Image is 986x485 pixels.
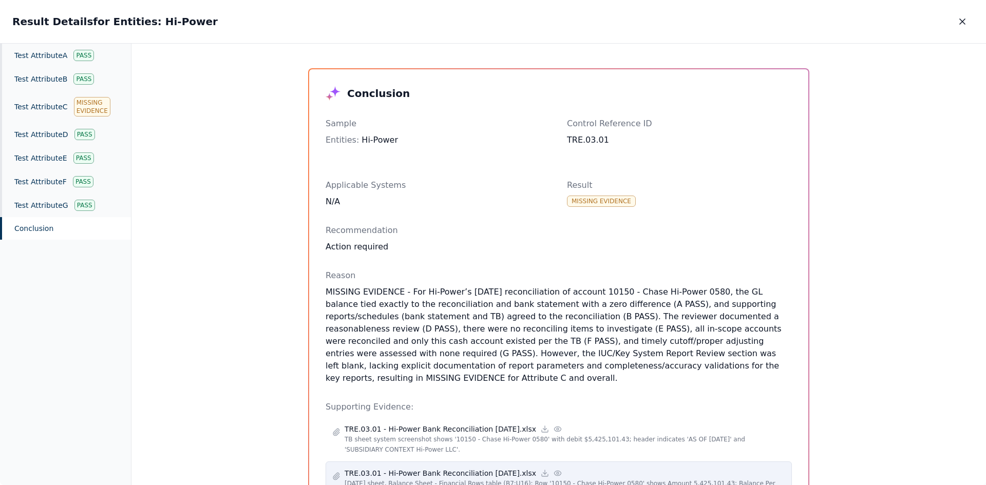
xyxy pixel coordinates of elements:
[73,176,93,187] div: Pass
[12,14,218,29] h2: Result Details for Entities: Hi-Power
[326,224,792,237] p: Recommendation
[74,200,95,211] div: Pass
[326,179,551,191] p: Applicable Systems
[540,469,549,478] a: Download file
[73,152,94,164] div: Pass
[326,401,792,413] p: Supporting Evidence:
[74,97,110,117] div: Missing Evidence
[326,135,359,145] span: Entities :
[74,129,95,140] div: Pass
[326,241,792,253] div: Action required
[326,286,792,384] p: MISSING EVIDENCE - For Hi-Power’s [DATE] reconciliation of account 10150 - Chase Hi-Power 0580, t...
[540,424,549,434] a: Download file
[567,118,792,130] p: Control Reference ID
[345,434,785,455] p: TB sheet system screenshot shows '10150 - Chase Hi-Power 0580' with debit $5,425,101.43; header i...
[73,73,94,85] div: Pass
[326,134,551,146] div: Hi-Power
[326,196,551,208] div: N/A
[326,269,792,282] p: Reason
[567,179,792,191] p: Result
[347,86,410,101] h3: Conclusion
[345,424,536,434] p: TRE.03.01 - Hi-Power Bank Reconciliation [DATE].xlsx
[73,50,94,61] div: Pass
[345,468,536,478] p: TRE.03.01 - Hi-Power Bank Reconciliation [DATE].xlsx
[567,134,792,146] div: TRE.03.01
[567,196,636,207] div: Missing Evidence
[326,118,551,130] p: Sample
